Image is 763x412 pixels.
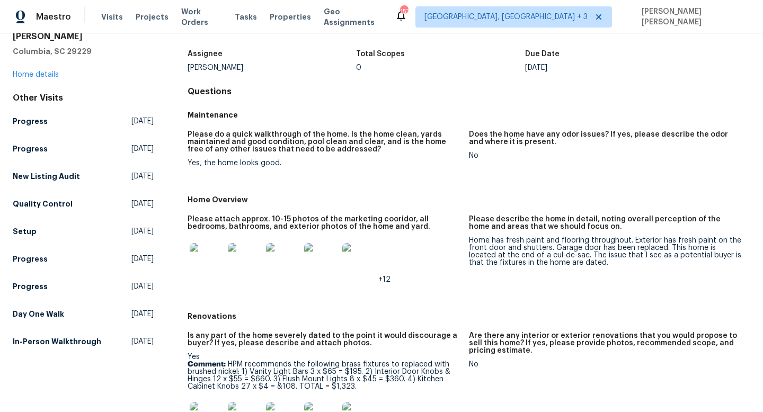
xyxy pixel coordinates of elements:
span: [DATE] [131,171,154,182]
h5: Columbia, SC 29229 [13,46,154,57]
h5: Assignee [188,50,223,58]
div: 157 [400,6,407,17]
a: Home details [13,71,59,78]
span: Properties [270,12,311,22]
h4: Questions [188,86,750,97]
a: Progress[DATE] [13,112,154,131]
span: [DATE] [131,199,154,209]
div: Yes, the home looks good. [188,159,460,167]
span: [GEOGRAPHIC_DATA], [GEOGRAPHIC_DATA] + 3 [424,12,588,22]
span: Maestro [36,12,71,22]
h5: Day One Walk [13,309,64,319]
h5: In-Person Walkthrough [13,336,101,347]
div: No [469,361,742,368]
h5: Please do a quick walkthrough of the home. Is the home clean, yards maintained and good condition... [188,131,460,153]
div: Home has fresh paint and flooring throughout. Exterior has fresh paint on the front door and shut... [469,237,742,266]
h5: Progress [13,254,48,264]
h5: Progress [13,144,48,154]
h5: Does the home have any odor issues? If yes, please describe the odor and where it is present. [469,131,742,146]
h5: Renovations [188,311,750,321]
h5: Progress [13,281,48,292]
h5: Due Date [525,50,560,58]
span: Visits [101,12,123,22]
a: Progress[DATE] [13,139,154,158]
b: Comment: [188,361,226,368]
h5: Setup [13,226,37,237]
h5: Maintenance [188,110,750,120]
div: No [469,152,742,159]
a: Progress[DATE] [13,277,154,296]
span: [DATE] [131,281,154,292]
h5: Are there any interior or exterior renovations that you would propose to sell this home? If yes, ... [469,332,742,354]
a: Setup[DATE] [13,222,154,241]
span: [DATE] [131,116,154,127]
a: In-Person Walkthrough[DATE] [13,332,154,351]
a: Quality Control[DATE] [13,194,154,213]
span: [DATE] [131,254,154,264]
div: Other Visits [13,93,154,103]
a: Day One Walk[DATE] [13,304,154,324]
h5: Home Overview [188,194,750,205]
span: [PERSON_NAME] [PERSON_NAME] [637,6,747,28]
span: Tasks [235,13,257,21]
div: 0 [356,64,525,71]
span: +12 [378,276,391,283]
div: [PERSON_NAME] [188,64,357,71]
h5: Please attach approx. 10-15 photos of the marketing cooridor, all bedrooms, bathrooms, and exteri... [188,216,460,230]
span: Work Orders [181,6,222,28]
span: Projects [136,12,168,22]
h5: Progress [13,116,48,127]
h5: Is any part of the home severely dated to the point it would discourage a buyer? If yes, please d... [188,332,460,347]
h5: Quality Control [13,199,73,209]
a: Progress[DATE] [13,249,154,268]
p: HPM recommends the following brass fixtures to replaced with brushed nickel: 1) Vanity Light Bars... [188,361,460,390]
h5: Please describe the home in detail, noting overall perception of the home and areas that we shoul... [469,216,742,230]
span: [DATE] [131,309,154,319]
a: New Listing Audit[DATE] [13,167,154,186]
h5: Total Scopes [356,50,405,58]
span: [DATE] [131,336,154,347]
span: [DATE] [131,226,154,237]
h5: New Listing Audit [13,171,80,182]
span: [DATE] [131,144,154,154]
span: Geo Assignments [324,6,382,28]
div: [DATE] [525,64,694,71]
